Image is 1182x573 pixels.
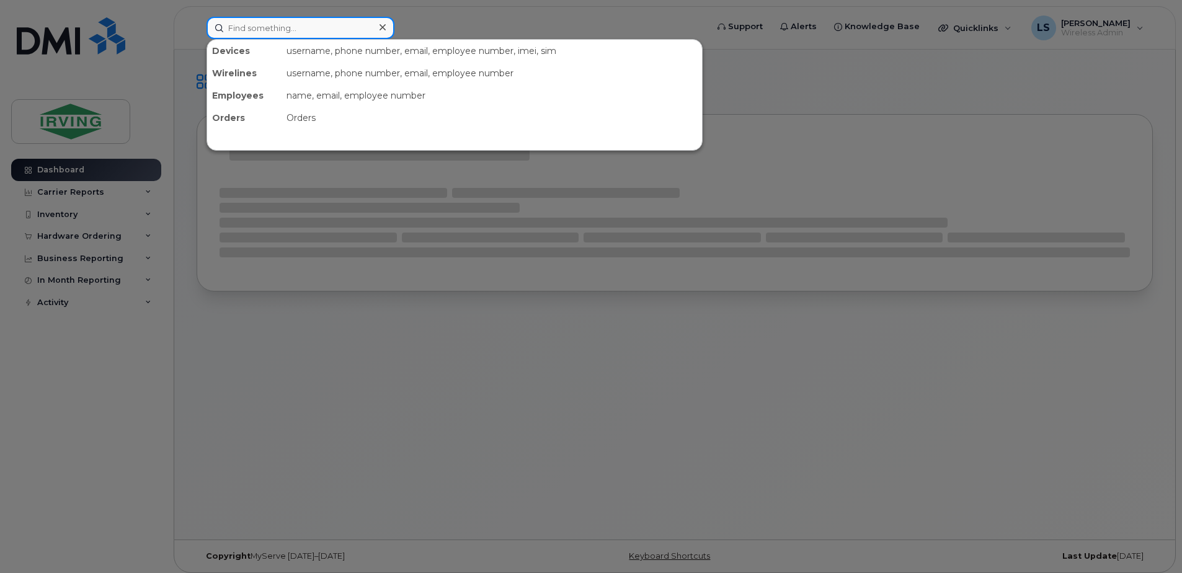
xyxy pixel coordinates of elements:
[207,40,282,62] div: Devices
[282,84,702,107] div: name, email, employee number
[207,62,282,84] div: Wirelines
[207,84,282,107] div: Employees
[282,40,702,62] div: username, phone number, email, employee number, imei, sim
[207,107,282,129] div: Orders
[282,62,702,84] div: username, phone number, email, employee number
[282,107,702,129] div: Orders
